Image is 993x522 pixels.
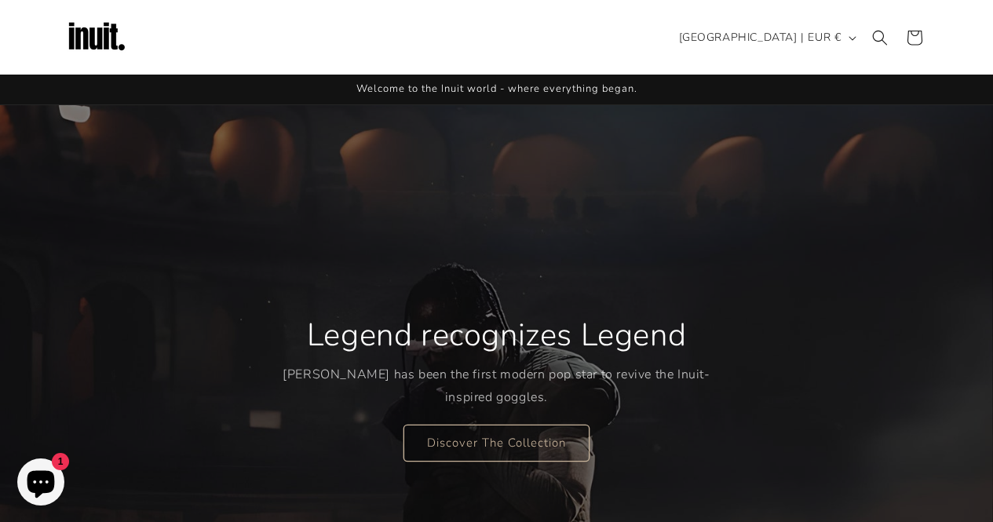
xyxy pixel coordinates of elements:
[307,315,686,356] h2: Legend recognizes Legend
[679,29,841,46] span: [GEOGRAPHIC_DATA] | EUR €
[13,458,69,509] inbox-online-store-chat: Shopify online store chat
[356,82,637,96] span: Welcome to the Inuit world - where everything began.
[65,6,128,69] img: Inuit Logo
[283,363,710,409] p: [PERSON_NAME] has been the first modern pop star to revive the Inuit-inspired goggles.
[863,20,897,55] summary: Search
[65,75,929,104] div: Announcement
[670,23,863,53] button: [GEOGRAPHIC_DATA] | EUR €
[403,424,590,461] a: Discover The Collection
